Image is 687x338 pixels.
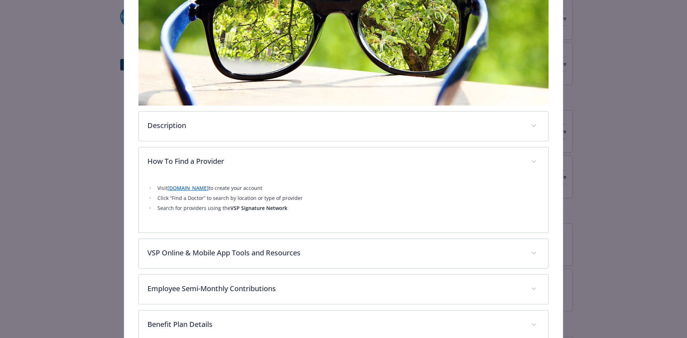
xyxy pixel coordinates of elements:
[139,275,549,304] div: Employee Semi-Monthly Contributions
[139,177,549,232] div: How To Find a Provider
[147,319,523,330] p: Benefit Plan Details
[167,185,209,191] a: [DOMAIN_NAME]
[139,112,549,141] div: Description
[139,239,549,268] div: VSP Online & Mobile App Tools and Resources
[155,194,540,202] li: Click “Find a Doctor” to search by location or type of provider
[155,184,540,192] li: Visit to create your account
[147,283,523,294] p: Employee Semi-Monthly Contributions
[139,147,549,177] div: How To Find a Provider
[147,156,523,167] p: How To Find a Provider
[147,120,523,131] p: Description
[230,205,287,211] strong: VSP Signature Network
[155,204,540,212] li: Search for providers using the
[147,248,523,258] p: VSP Online & Mobile App Tools and Resources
